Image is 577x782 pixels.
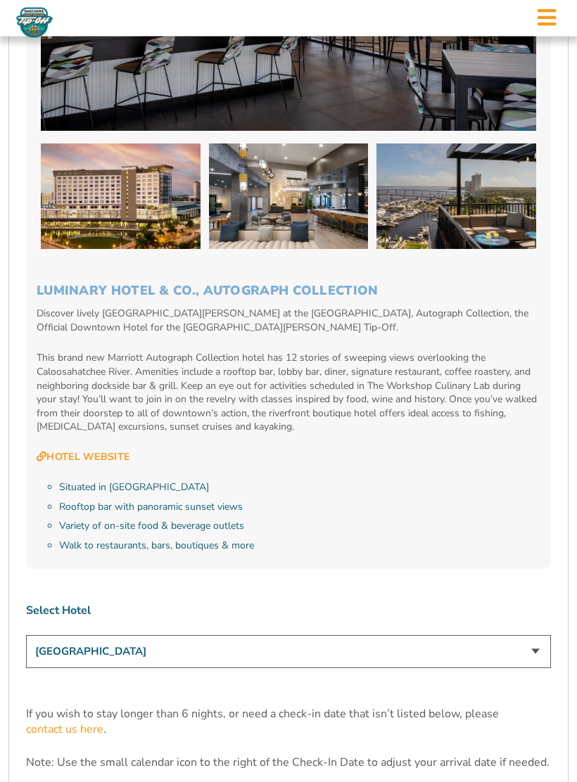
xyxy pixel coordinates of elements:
img: Fort Myers Tip-Off [14,7,55,39]
li: Situated in [GEOGRAPHIC_DATA] [59,481,540,495]
label: Select Hotel [26,603,551,619]
img: Luminary Hotel & Co., Autograph Collection (2025 BEACH) [209,144,369,250]
p: If you wish to stay longer than 6 nights, or need a check-in date that isn’t listed below, please . [26,707,551,738]
img: Luminary Hotel & Co., Autograph Collection (2025 BEACH) [376,144,536,250]
img: Luminary Hotel & Co., Autograph Collection (2025 BEACH) [41,144,201,250]
li: Variety of on-site food & beverage outlets [59,520,540,534]
p: Discover lively [GEOGRAPHIC_DATA][PERSON_NAME] at the [GEOGRAPHIC_DATA], Autograph Collection, th... [37,307,540,335]
a: Hotel Website [37,451,129,464]
li: Walk to restaurants, bars, boutiques & more [59,539,540,553]
li: Rooftop bar with panoramic sunset views [59,501,540,515]
p: This brand new Marriott Autograph Collection hotel has 12 stories of sweeping views overlooking t... [37,352,540,435]
a: contact us here [26,722,103,738]
h3: Luminary Hotel & Co., Autograph Collection [37,284,540,300]
p: Note: Use the small calendar icon to the right of the Check-In Date to adjust your arrival date i... [26,755,551,771]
